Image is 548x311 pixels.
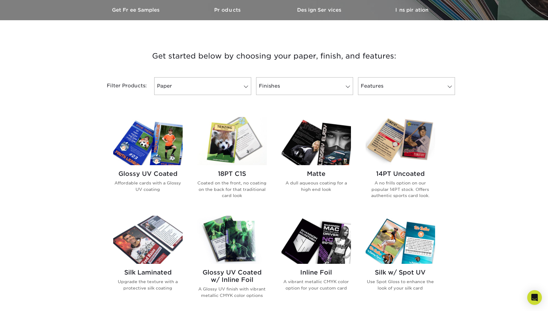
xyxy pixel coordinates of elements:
h3: Design Services [274,7,366,13]
h2: Matte [281,170,351,177]
a: 18PT C1S Trading Cards 18PT C1S Coated on the front, no coating on the back for that traditional ... [197,117,267,208]
img: Glossy UV Coated Trading Cards [113,117,183,165]
a: Silk Laminated Trading Cards Silk Laminated Upgrade the texture with a protective silk coating [113,216,183,308]
a: Finishes [256,77,353,95]
img: Glossy UV Coated w/ Inline Foil Trading Cards [197,216,267,264]
h2: Silk w/ Spot UV [366,269,435,276]
img: 14PT Uncoated Trading Cards [366,117,435,165]
h2: 14PT Uncoated [366,170,435,177]
a: Matte Trading Cards Matte A dull aqueous coating for a high end look [281,117,351,208]
p: A dull aqueous coating for a high end look [281,180,351,192]
a: 14PT Uncoated Trading Cards 14PT Uncoated A no frills option on our popular 14PT stock. Offers au... [366,117,435,208]
img: 18PT C1S Trading Cards [197,117,267,165]
h3: Inspiration [366,7,458,13]
h3: Get Free Samples [91,7,182,13]
img: Matte Trading Cards [281,117,351,165]
img: Inline Foil Trading Cards [281,216,351,264]
p: Upgrade the texture with a protective silk coating [113,279,183,291]
h2: Glossy UV Coated [113,170,183,177]
p: Affordable cards with a Glossy UV coating [113,180,183,192]
div: Open Intercom Messenger [527,290,542,305]
a: Glossy UV Coated Trading Cards Glossy UV Coated Affordable cards with a Glossy UV coating [113,117,183,208]
a: Paper [154,77,251,95]
a: Glossy UV Coated w/ Inline Foil Trading Cards Glossy UV Coated w/ Inline Foil A Glossy UV finish ... [197,216,267,308]
p: A Glossy UV finish with vibrant metallic CMYK color options [197,286,267,298]
img: Silk Laminated Trading Cards [113,216,183,264]
p: Coated on the front, no coating on the back for that traditional card look [197,180,267,199]
a: Features [358,77,455,95]
img: Silk w/ Spot UV Trading Cards [366,216,435,264]
h2: 18PT C1S [197,170,267,177]
h2: Silk Laminated [113,269,183,276]
h3: Products [182,7,274,13]
div: Filter Products: [91,77,152,95]
h2: Inline Foil [281,269,351,276]
a: Inline Foil Trading Cards Inline Foil A vibrant metallic CMYK color option for your custom card [281,216,351,308]
p: Use Spot Gloss to enhance the look of your silk card [366,279,435,291]
h2: Glossy UV Coated w/ Inline Foil [197,269,267,283]
a: Silk w/ Spot UV Trading Cards Silk w/ Spot UV Use Spot Gloss to enhance the look of your silk card [366,216,435,308]
p: A vibrant metallic CMYK color option for your custom card [281,279,351,291]
h3: Get started below by choosing your paper, finish, and features: [95,42,453,70]
p: A no frills option on our popular 14PT stock. Offers authentic sports card look. [366,180,435,199]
